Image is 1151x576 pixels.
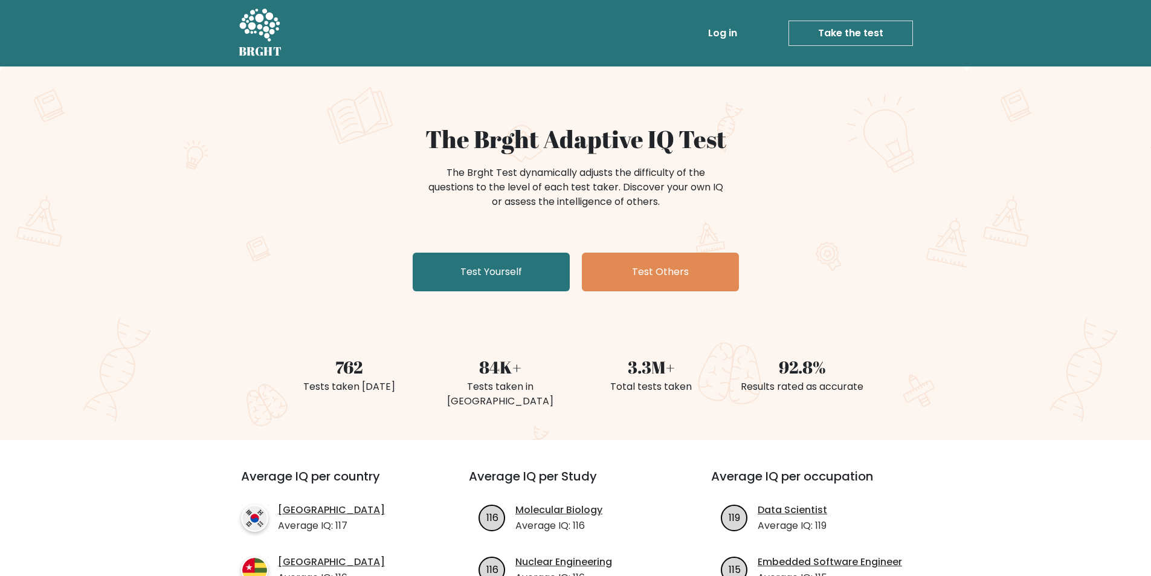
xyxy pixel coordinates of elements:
[432,354,569,380] div: 84K+
[413,253,570,291] a: Test Yourself
[734,354,871,380] div: 92.8%
[583,380,720,394] div: Total tests taken
[486,510,498,524] text: 116
[239,44,282,59] h5: BRGHT
[241,469,425,498] h3: Average IQ per country
[758,503,827,517] a: Data Scientist
[515,555,612,569] a: Nuclear Engineering
[278,555,385,569] a: [GEOGRAPHIC_DATA]
[729,562,741,576] text: 115
[281,380,418,394] div: Tests taken [DATE]
[281,125,871,154] h1: The Brght Adaptive IQ Test
[729,510,740,524] text: 119
[703,21,742,45] a: Log in
[469,469,682,498] h3: Average IQ per Study
[241,505,268,532] img: country
[281,354,418,380] div: 762
[583,354,720,380] div: 3.3M+
[278,503,385,517] a: [GEOGRAPHIC_DATA]
[758,555,902,569] a: Embedded Software Engineer
[425,166,727,209] div: The Brght Test dynamically adjusts the difficulty of the questions to the level of each test take...
[734,380,871,394] div: Results rated as accurate
[788,21,913,46] a: Take the test
[278,519,385,533] p: Average IQ: 117
[432,380,569,409] div: Tests taken in [GEOGRAPHIC_DATA]
[515,519,602,533] p: Average IQ: 116
[239,5,282,62] a: BRGHT
[758,519,827,533] p: Average IQ: 119
[582,253,739,291] a: Test Others
[711,469,924,498] h3: Average IQ per occupation
[486,562,498,576] text: 116
[515,503,602,517] a: Molecular Biology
